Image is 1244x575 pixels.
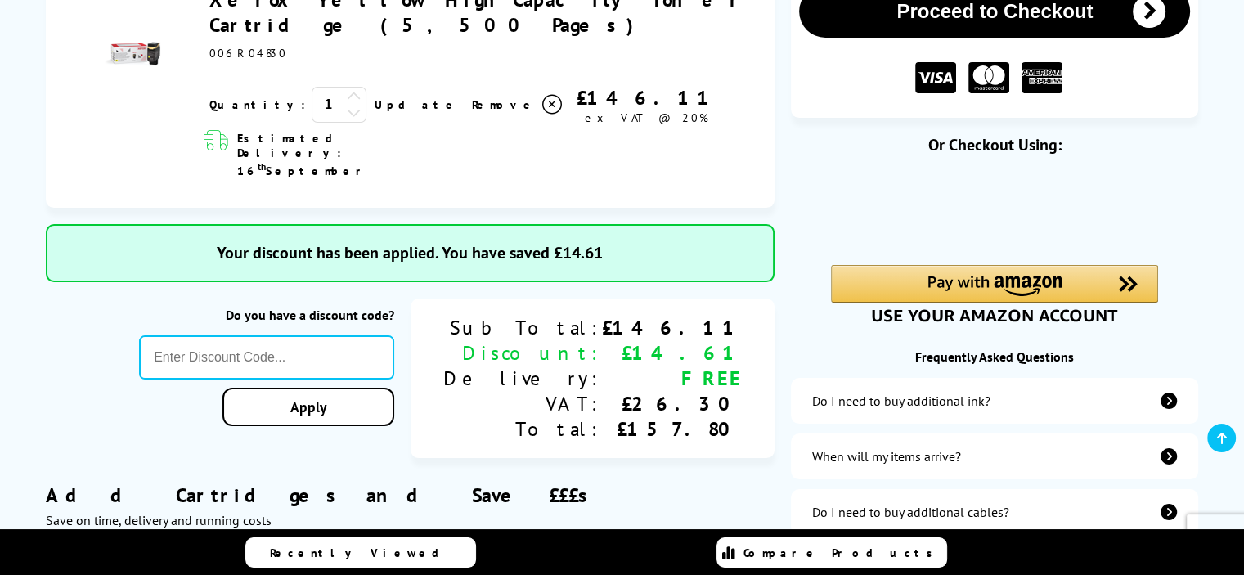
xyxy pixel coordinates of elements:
[209,46,287,61] span: 006R04830
[443,366,602,391] div: Delivery:
[602,366,742,391] div: FREE
[139,307,394,323] div: Do you have a discount code?
[968,62,1009,94] img: MASTER CARD
[472,97,537,112] span: Remove
[791,348,1198,365] div: Frequently Asked Questions
[209,97,305,112] span: Quantity:
[812,504,1009,520] div: Do I need to buy additional cables?
[46,458,775,553] div: Add Cartridges and Save £££s
[602,391,742,416] div: £26.30
[915,62,956,94] img: VISA
[245,537,476,568] a: Recently Viewed
[585,110,708,125] span: ex VAT @ 20%
[217,242,603,263] span: Your discount has been applied. You have saved £14.61
[831,182,1158,237] iframe: PayPal
[812,393,990,409] div: Do I need to buy additional ink?
[602,340,742,366] div: £14.61
[743,546,941,560] span: Compare Products
[375,97,459,112] a: Update
[791,134,1198,155] div: Or Checkout Using:
[103,25,160,83] img: Xerox Yellow High Capacity Toner Cartridge (5,500 Pages)
[1022,62,1062,94] img: American Express
[46,512,775,528] div: Save on time, delivery and running costs
[791,433,1198,479] a: items-arrive
[564,85,729,110] div: £146.11
[716,537,947,568] a: Compare Products
[270,546,456,560] span: Recently Viewed
[602,315,742,340] div: £146.11
[443,391,602,416] div: VAT:
[237,131,429,178] span: Estimated Delivery: 16 September
[443,315,602,340] div: Sub Total:
[791,378,1198,424] a: additional-ink
[472,92,564,117] a: Delete item from your basket
[791,489,1198,535] a: additional-cables
[602,416,742,442] div: £157.80
[222,388,394,426] a: Apply
[831,265,1158,322] div: Amazon Pay - Use your Amazon account
[258,160,266,173] sup: th
[443,340,602,366] div: Discount:
[139,335,394,380] input: Enter Discount Code...
[443,416,602,442] div: Total:
[812,448,961,465] div: When will my items arrive?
